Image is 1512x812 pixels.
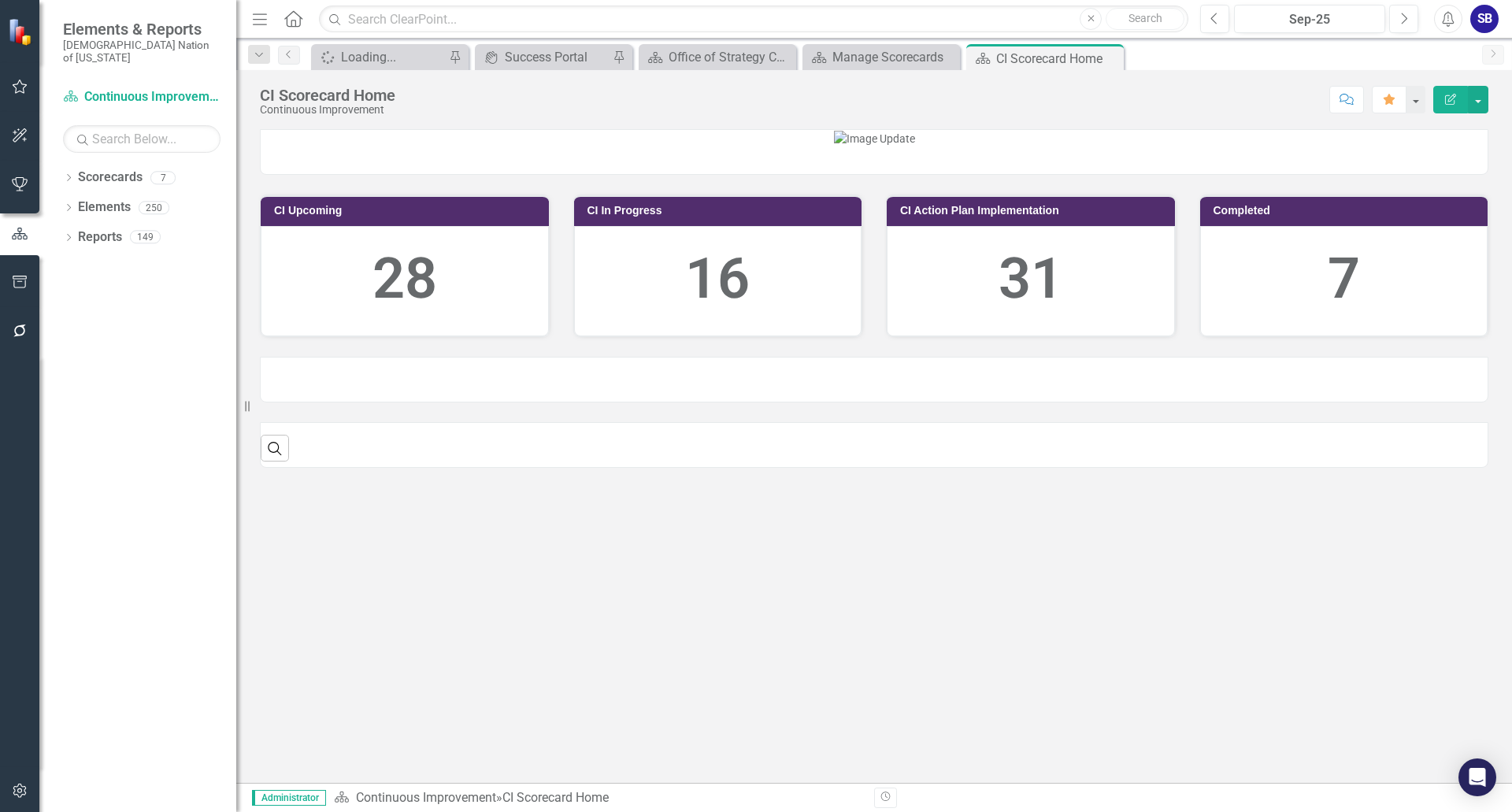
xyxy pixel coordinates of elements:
[277,239,532,320] div: 28
[260,87,395,104] div: CI Scorecard Home
[903,239,1158,320] div: 31
[334,789,862,807] div: »
[1234,5,1385,33] button: Sep-25
[130,231,161,244] div: 149
[479,47,609,67] a: Success Portal
[505,47,609,67] div: Success Portal
[587,205,854,217] h3: CI In Progress
[669,47,792,67] div: Office of Strategy Continuous Improvement Initiatives
[260,104,395,116] div: Continuous Improvement
[274,205,541,217] h3: CI Upcoming
[315,47,445,67] a: Loading...
[1240,10,1380,29] div: Sep-25
[150,171,176,184] div: 7
[341,47,445,67] div: Loading...
[63,88,220,106] a: Continuous Improvement
[1470,5,1499,33] button: SB
[252,790,326,806] span: Administrator
[1458,758,1496,796] div: Open Intercom Messenger
[1106,8,1184,30] button: Search
[78,198,131,217] a: Elements
[900,205,1167,217] h3: CI Action Plan Implementation
[63,20,220,39] span: Elements & Reports
[139,201,169,214] div: 250
[591,239,846,320] div: 16
[319,6,1188,33] input: Search ClearPoint...
[63,125,220,153] input: Search Below...
[643,47,792,67] a: Office of Strategy Continuous Improvement Initiatives
[78,169,143,187] a: Scorecards
[834,131,915,146] img: Image Update
[1128,12,1162,24] span: Search
[996,49,1120,69] div: CI Scorecard Home
[356,790,496,805] a: Continuous Improvement
[7,17,35,46] img: ClearPoint Strategy
[832,47,956,67] div: Manage Scorecards
[1217,239,1472,320] div: 7
[806,47,956,67] a: Manage Scorecards
[1214,205,1480,217] h3: Completed
[63,39,220,65] small: [DEMOGRAPHIC_DATA] Nation of [US_STATE]
[502,790,609,805] div: CI Scorecard Home
[78,228,122,247] a: Reports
